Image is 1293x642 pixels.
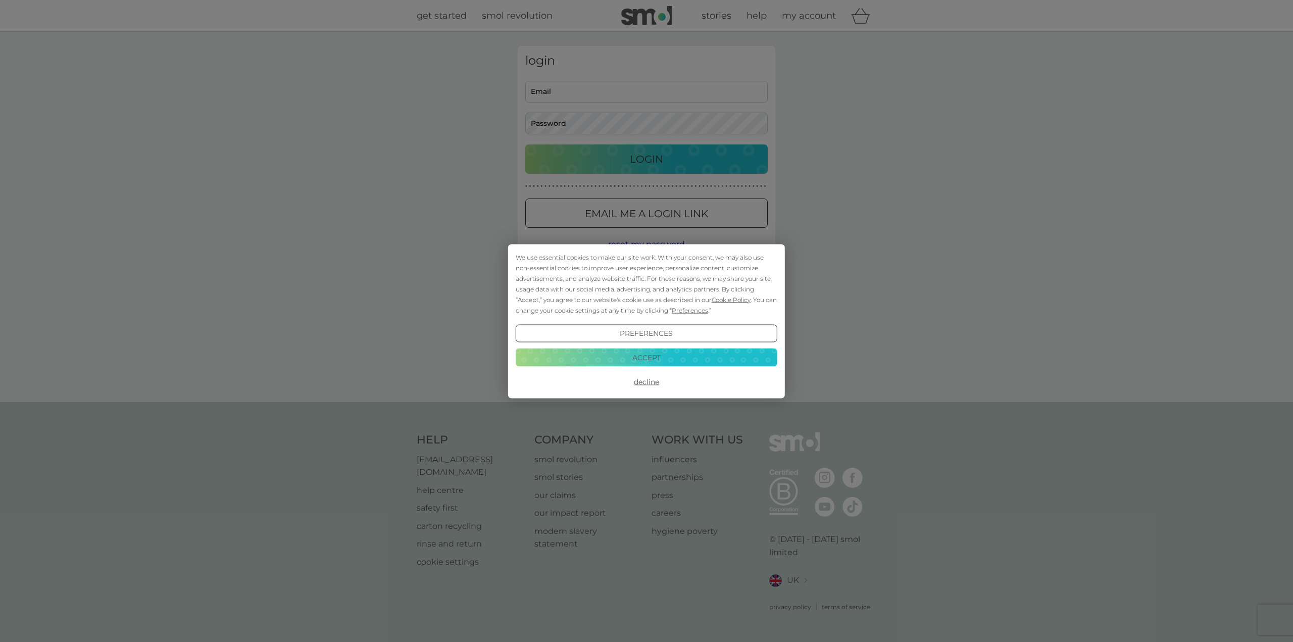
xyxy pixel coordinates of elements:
div: Cookie Consent Prompt [508,244,785,398]
span: Cookie Policy [712,295,751,303]
div: We use essential cookies to make our site work. With your consent, we may also use non-essential ... [516,252,777,315]
span: Preferences [672,306,708,314]
button: Decline [516,373,777,391]
button: Accept [516,349,777,367]
button: Preferences [516,324,777,342]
